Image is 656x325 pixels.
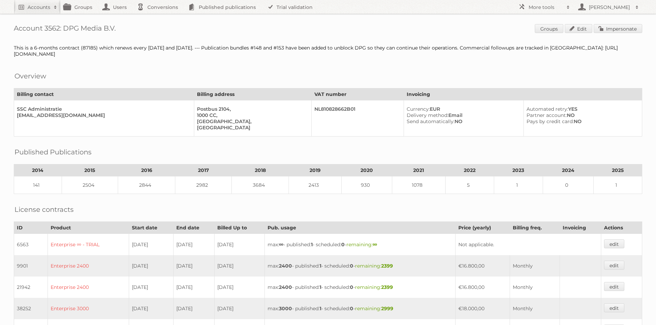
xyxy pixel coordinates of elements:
[174,298,215,319] td: [DATE]
[215,298,265,319] td: [DATE]
[392,176,445,194] td: 1078
[381,284,393,290] strong: 2399
[604,303,624,312] a: edit
[264,298,455,319] td: max: - published: - scheduled: -
[197,106,306,112] div: Postbus 2104,
[341,176,392,194] td: 930
[264,222,455,234] th: Pub. usage
[527,118,574,124] span: Pays by credit card:
[48,298,129,319] td: Enterprise 3000
[48,234,129,256] td: Enterprise ∞ - TRIAL
[527,106,568,112] span: Automated retry:
[593,164,642,176] th: 2025
[494,176,543,194] td: 1
[350,305,353,312] strong: 0
[311,88,404,100] th: VAT number
[279,263,292,269] strong: 2400
[14,45,642,57] div: This is a 6-months contract (87185) which renews every [DATE] and [DATE]. --- Publication bundles...
[48,222,129,234] th: Product
[510,277,560,298] td: Monthly
[407,106,430,112] span: Currency:
[264,234,455,256] td: max: - published: - scheduled: -
[355,263,393,269] span: remaining:
[62,176,118,194] td: 2504
[407,118,455,124] span: Send automatically:
[118,176,175,194] td: 2844
[14,164,62,176] th: 2014
[17,112,188,118] div: [EMAIL_ADDRESS][DOMAIN_NAME]
[215,277,265,298] td: [DATE]
[510,222,560,234] th: Billing freq.
[279,305,292,312] strong: 3000
[527,112,567,118] span: Partner account:
[594,24,642,33] a: Impersonate
[529,4,563,11] h2: More tools
[232,164,289,176] th: 2018
[48,277,129,298] td: Enterprise 2400
[565,24,592,33] a: Edit
[311,241,313,248] strong: 1
[373,241,377,248] strong: ∞
[455,234,601,256] td: Not applicable.
[355,305,393,312] span: remaining:
[14,204,74,215] h2: License contracts
[174,222,215,234] th: End date
[510,255,560,277] td: Monthly
[604,261,624,270] a: edit
[527,118,636,124] div: NO
[197,118,306,124] div: [GEOGRAPHIC_DATA],
[14,88,194,100] th: Billing contact
[407,112,518,118] div: Email
[455,222,510,234] th: Price (yearly)
[543,176,593,194] td: 0
[175,164,232,176] th: 2017
[407,106,518,112] div: EUR
[215,255,265,277] td: [DATE]
[601,222,642,234] th: Actions
[17,106,188,112] div: SSC Administratie
[174,255,215,277] td: [DATE]
[129,234,174,256] td: [DATE]
[129,222,174,234] th: Start date
[350,263,353,269] strong: 0
[279,241,283,248] strong: ∞
[14,71,46,81] h2: Overview
[593,176,642,194] td: 1
[407,112,448,118] span: Delivery method:
[14,222,48,234] th: ID
[129,298,174,319] td: [DATE]
[527,112,636,118] div: NO
[535,24,563,33] a: Groups
[197,124,306,131] div: [GEOGRAPHIC_DATA]
[560,222,601,234] th: Invoicing
[174,234,215,256] td: [DATE]
[194,88,312,100] th: Billing address
[381,263,393,269] strong: 2399
[279,284,292,290] strong: 2400
[346,241,377,248] span: remaining:
[445,176,494,194] td: 5
[350,284,353,290] strong: 0
[48,255,129,277] td: Enterprise 2400
[455,255,510,277] td: €16.800,00
[14,277,48,298] td: 21942
[392,164,445,176] th: 2021
[543,164,593,176] th: 2024
[320,263,321,269] strong: 1
[527,106,636,112] div: YES
[14,255,48,277] td: 9901
[341,241,345,248] strong: 0
[14,234,48,256] td: 6563
[355,284,393,290] span: remaining:
[289,164,341,176] th: 2019
[118,164,175,176] th: 2016
[455,277,510,298] td: €16.800,00
[604,239,624,248] a: edit
[404,88,642,100] th: Invoicing
[445,164,494,176] th: 2022
[215,222,265,234] th: Billed Up to
[381,305,393,312] strong: 2999
[215,234,265,256] td: [DATE]
[407,118,518,124] div: NO
[232,176,289,194] td: 3684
